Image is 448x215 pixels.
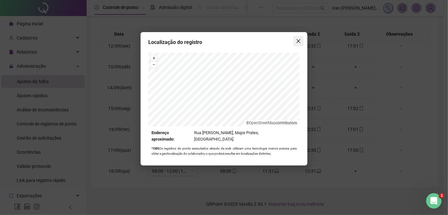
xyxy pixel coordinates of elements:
[296,39,301,44] span: close
[151,130,192,143] strong: Endereço aproximado:
[151,55,157,61] button: +
[293,36,304,46] button: Close
[246,121,298,125] li: © contributors.
[249,121,276,125] a: OpenStreetMap
[148,39,300,46] div: Localização do registro
[426,193,442,209] iframe: Intercom live chat
[151,62,157,68] button: –
[151,146,297,156] div: Os registros de ponto executados através da web utilizam uma tecnologia menos precisa para obter ...
[439,193,444,198] span: 1
[151,130,297,143] div: Rua [PERSON_NAME], Major Prates, [GEOGRAPHIC_DATA]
